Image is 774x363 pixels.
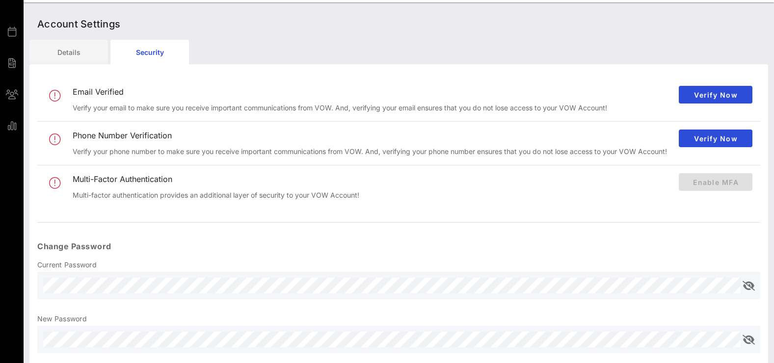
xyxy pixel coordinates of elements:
div: Verify your phone number to make sure you receive important communications from VOW. And, verifyi... [73,148,671,156]
button: append icon [743,335,755,345]
div: Verify your email to make sure you receive important communications from VOW. And, verifying your... [73,104,671,112]
div: Account Settings [29,8,768,40]
div: Multi-factor authentication provides an additional layer of security to your VOW Account! [73,191,671,200]
p: Current Password [37,260,760,270]
button: Verify Now [679,130,752,147]
p: New Password [37,314,760,324]
div: Multi-Factor Authentication [73,175,671,184]
div: Phone Number Verification [73,131,671,140]
span: Verify Now [687,134,745,143]
div: Details [29,40,108,64]
button: Verify Now [679,86,752,104]
div: Change Password [29,233,760,260]
div: Security [110,40,189,64]
div: Email Verified [73,87,671,97]
button: append icon [743,281,755,291]
span: Verify Now [687,91,745,99]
